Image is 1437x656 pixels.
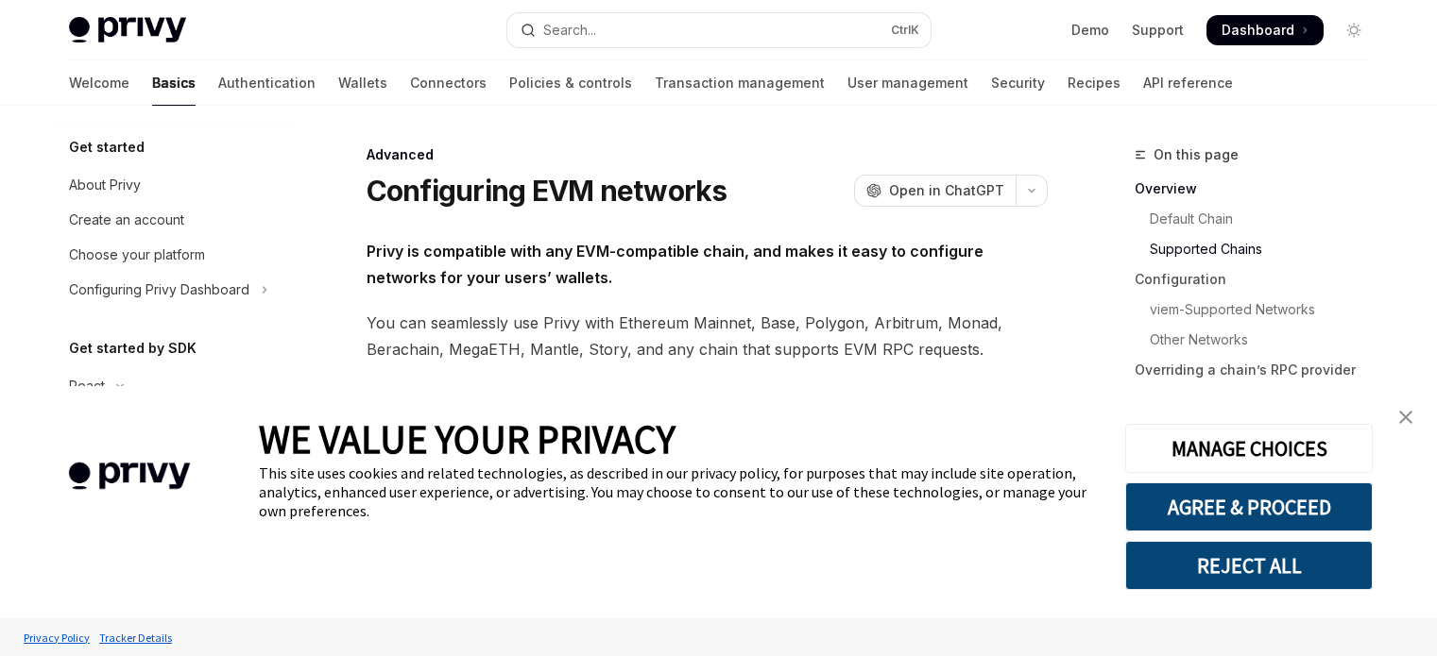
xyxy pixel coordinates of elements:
[1135,355,1384,385] a: Overriding a chain’s RPC provider
[543,19,596,42] div: Search...
[338,60,387,106] a: Wallets
[1135,325,1384,355] a: Other Networks
[367,242,984,287] strong: Privy is compatible with any EVM-compatible chain, and makes it easy to configure networks for yo...
[259,463,1097,520] div: This site uses cookies and related technologies, as described in our privacy policy, for purposes...
[1399,411,1412,424] img: close banner
[367,310,1048,362] span: You can seamlessly use Privy with Ethereum Mainnet, Base, Polygon, Arbitrum, Monad, Berachain, Me...
[1125,482,1373,531] button: AGREE & PROCEED
[259,414,676,463] span: WE VALUE YOUR PRIVACY
[28,435,231,517] img: company logo
[1222,21,1294,40] span: Dashboard
[1132,21,1184,40] a: Support
[1135,294,1384,325] a: viem-Supported Networks
[1339,15,1369,45] button: Toggle dark mode
[1387,398,1425,436] a: close banner
[509,60,632,106] a: Policies & controls
[1068,60,1121,106] a: Recipes
[54,238,296,272] a: Choose your platform
[1135,204,1384,234] a: Default Chain
[69,174,141,196] div: About Privy
[1206,15,1324,45] a: Dashboard
[69,337,197,360] h5: Get started by SDK
[991,60,1045,106] a: Security
[19,621,94,654] a: Privacy Policy
[54,273,296,307] button: Toggle Configuring Privy Dashboard section
[854,175,1016,207] button: Open in ChatGPT
[69,278,249,301] div: Configuring Privy Dashboard
[367,145,1048,164] div: Advanced
[507,13,931,47] button: Open search
[218,60,316,106] a: Authentication
[69,60,129,106] a: Welcome
[1135,264,1384,294] a: Configuration
[1143,60,1233,106] a: API reference
[655,60,825,106] a: Transaction management
[453,385,599,405] a: high-level overview
[1125,424,1373,473] button: MANAGE CHOICES
[1125,541,1373,590] button: REJECT ALL
[69,375,105,397] div: React
[889,181,1004,200] span: Open in ChatGPT
[367,381,1048,434] span: Check out a of network configuration with Privy, or jump directly into !
[1135,385,1384,415] a: Default Configuration
[152,60,196,106] a: Basics
[69,17,186,43] img: light logo
[94,621,177,654] a: Tracker Details
[54,369,296,403] button: Toggle React section
[1135,174,1384,204] a: Overview
[54,168,296,202] a: About Privy
[69,209,184,231] div: Create an account
[367,174,727,208] h1: Configuring EVM networks
[69,244,205,266] div: Choose your platform
[1154,143,1239,166] span: On this page
[891,23,919,38] span: Ctrl K
[1135,234,1384,264] a: Supported Chains
[847,60,968,106] a: User management
[69,136,145,159] h5: Get started
[410,60,487,106] a: Connectors
[54,203,296,237] a: Create an account
[1071,21,1109,40] a: Demo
